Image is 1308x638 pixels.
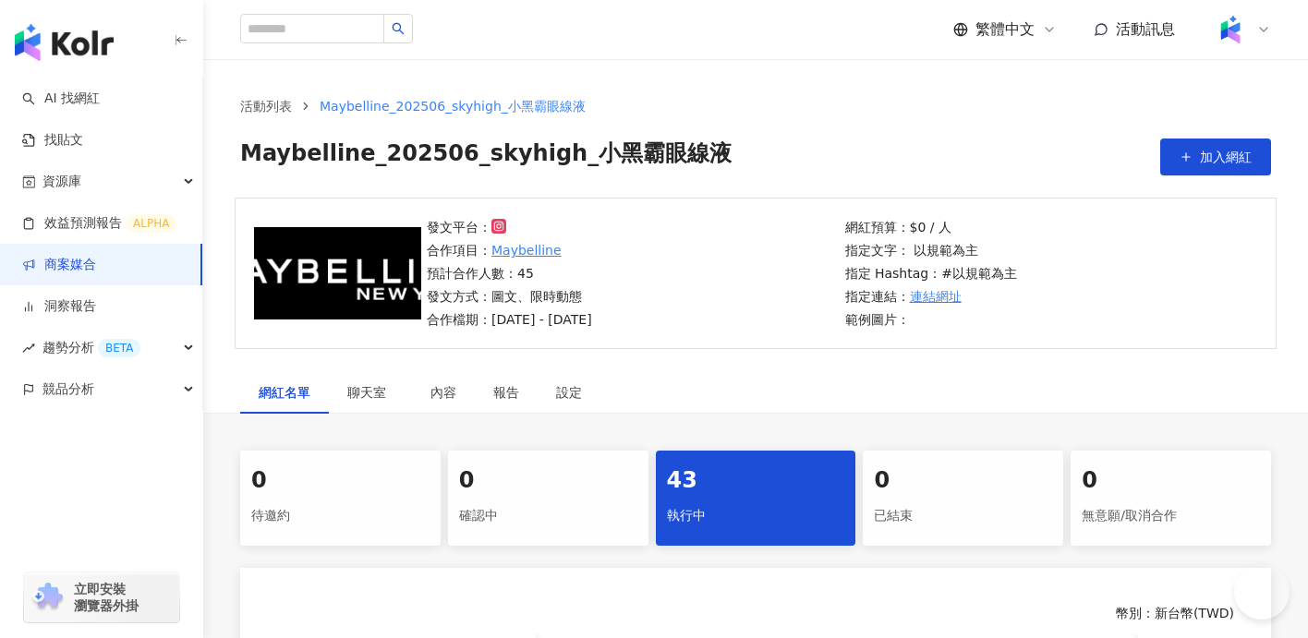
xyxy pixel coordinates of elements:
[427,217,592,237] p: 發文平台：
[22,90,100,108] a: searchAI 找網紅
[845,286,1017,307] p: 指定連結：
[427,286,592,307] p: 發文方式：圖文、限時動態
[277,605,1234,623] div: 幣別 ： 新台幣 ( TWD )
[491,240,562,260] a: Maybelline
[845,217,1017,237] p: 網紅預算：$0 / 人
[320,99,586,114] span: Maybelline_202506_skyhigh_小黑霸眼線液
[22,131,83,150] a: 找貼文
[236,96,296,116] a: 活動列表
[22,342,35,355] span: rise
[98,339,140,357] div: BETA
[15,24,114,61] img: logo
[845,263,1017,283] p: 指定 Hashtag：
[22,297,96,316] a: 洞察報告
[42,368,94,410] span: 競品分析
[251,465,430,497] div: 0
[1234,564,1290,620] iframe: Help Scout Beacon - Open
[1082,465,1260,497] div: 0
[874,500,1052,532] div: 已結束
[251,500,430,532] div: 待邀約
[427,309,592,330] p: 合作檔期：[DATE] - [DATE]
[845,240,1017,260] p: 指定文字： 以規範為主
[22,256,96,274] a: 商案媒合
[392,22,405,35] span: search
[1082,500,1260,532] div: 無意願/取消合作
[493,382,519,403] div: 報告
[667,465,845,497] div: 43
[254,227,421,319] img: Maybelline
[667,500,845,532] div: 執行中
[42,327,140,368] span: 趨勢分析
[259,382,310,403] div: 網紅名單
[24,572,179,622] a: chrome extension立即安裝 瀏覽器外掛
[910,286,962,307] a: 連結網址
[874,465,1052,497] div: 0
[1116,20,1175,38] span: 活動訊息
[459,465,637,497] div: 0
[975,19,1035,40] span: 繁體中文
[347,386,394,399] span: 聊天室
[941,263,1017,283] p: #以規範為主
[1200,150,1252,164] span: 加入網紅
[22,214,176,233] a: 效益預測報告ALPHA
[30,583,66,612] img: chrome extension
[556,382,582,403] div: 設定
[1213,12,1248,47] img: Kolr%20app%20icon%20%281%29.png
[845,309,1017,330] p: 範例圖片：
[1160,138,1271,175] button: 加入網紅
[42,161,81,202] span: 資源庫
[427,263,592,283] p: 預計合作人數：45
[459,500,637,532] div: 確認中
[240,138,732,175] span: Maybelline_202506_skyhigh_小黑霸眼線液
[74,581,139,614] span: 立即安裝 瀏覽器外掛
[427,240,592,260] p: 合作項目：
[430,382,456,403] div: 內容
